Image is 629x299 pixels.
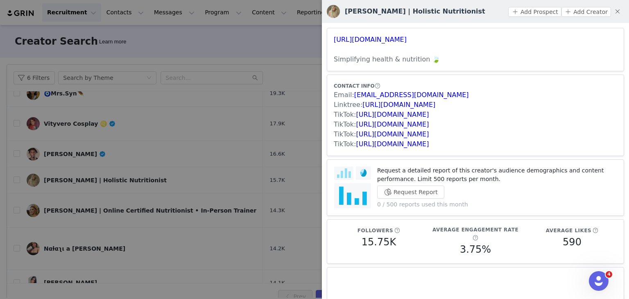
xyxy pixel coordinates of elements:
[563,235,581,249] h5: 590
[377,200,617,209] p: 0 / 500 reports used this month
[362,101,435,109] a: [URL][DOMAIN_NAME]
[460,242,491,257] h5: 3.75%
[357,227,393,234] h5: Followers
[327,5,340,18] img: v2
[334,36,407,43] a: [URL][DOMAIN_NAME]
[377,186,444,199] button: Request Report
[589,271,609,291] iframe: Intercom live chat
[546,227,591,234] h5: Average Likes
[356,140,429,148] a: [URL][DOMAIN_NAME]
[356,130,429,138] a: [URL][DOMAIN_NAME]
[334,101,362,109] span: Linktree:
[377,166,617,183] p: Request a detailed report of this creator's audience demographics and content performance. Limit ...
[334,83,375,89] span: CONTACT INFO
[334,91,354,99] span: Email:
[356,120,429,128] a: [URL][DOMAIN_NAME]
[561,7,611,17] button: Add Creator
[606,271,612,278] span: 4
[354,91,469,99] a: [EMAIL_ADDRESS][DOMAIN_NAME]
[345,7,485,16] h3: [PERSON_NAME] | Holistic Nutritionist
[334,166,371,209] img: audience-report.png
[334,130,356,138] span: TikTok:
[334,54,617,64] h3: Simplifying health & nutrition 🍃
[356,111,429,118] a: [URL][DOMAIN_NAME]
[508,7,561,17] button: Add Prospect
[334,120,356,128] span: TikTok:
[432,226,518,233] h5: Average Engagement Rate
[334,111,356,118] span: TikTok:
[334,140,356,148] span: TikTok:
[362,235,396,249] h5: 15.75K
